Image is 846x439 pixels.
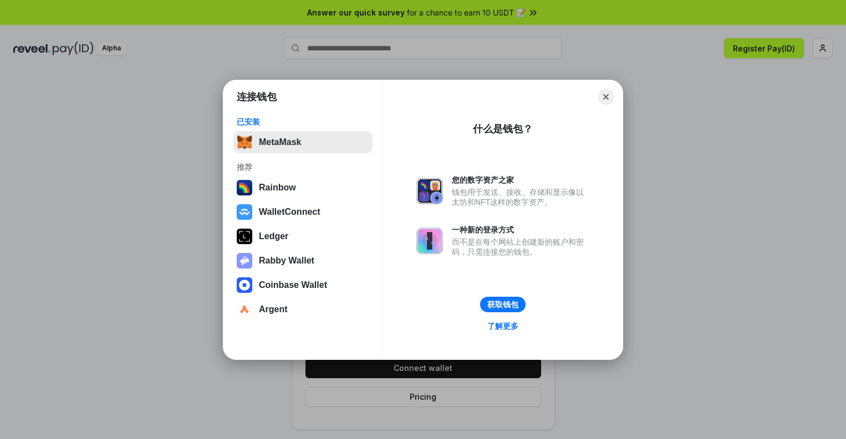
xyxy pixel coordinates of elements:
div: 您的数字资产之家 [452,175,589,185]
button: MetaMask [233,131,373,153]
div: 一种新的登录方式 [452,225,589,235]
button: Ledger [233,225,373,247]
img: svg+xml,%3Csvg%20width%3D%22120%22%20height%3D%22120%22%20viewBox%3D%220%200%20120%20120%22%20fil... [237,180,252,195]
div: 钱包用于发送、接收、存储和显示像以太坊和NFT这样的数字资产。 [452,187,589,207]
a: 了解更多 [481,319,525,333]
div: MetaMask [259,137,301,147]
h1: 连接钱包 [237,90,277,104]
div: 而不是在每个网站上创建新的账户和密码，只需连接您的钱包。 [452,237,589,257]
img: svg+xml,%3Csvg%20xmlns%3D%22http%3A%2F%2Fwww.w3.org%2F2000%2Fsvg%22%20fill%3D%22none%22%20viewBox... [237,253,252,268]
button: Close [598,89,614,105]
button: 获取钱包 [480,297,526,312]
button: WalletConnect [233,201,373,223]
button: Rainbow [233,177,373,199]
div: Rainbow [259,183,296,193]
div: Coinbase Wallet [259,280,327,290]
img: svg+xml,%3Csvg%20xmlns%3D%22http%3A%2F%2Fwww.w3.org%2F2000%2Fsvg%22%20fill%3D%22none%22%20viewBox... [416,178,443,204]
img: svg+xml,%3Csvg%20fill%3D%22none%22%20height%3D%2233%22%20viewBox%3D%220%200%2035%2033%22%20width%... [237,135,252,150]
div: 获取钱包 [487,299,518,309]
div: 已安装 [237,117,369,127]
img: svg+xml,%3Csvg%20xmlns%3D%22http%3A%2F%2Fwww.w3.org%2F2000%2Fsvg%22%20fill%3D%22none%22%20viewBox... [416,228,443,254]
button: Argent [233,298,373,321]
div: Ledger [259,231,288,241]
img: svg+xml,%3Csvg%20width%3D%2228%22%20height%3D%2228%22%20viewBox%3D%220%200%2028%2028%22%20fill%3D... [237,204,252,220]
img: svg+xml,%3Csvg%20xmlns%3D%22http%3A%2F%2Fwww.w3.org%2F2000%2Fsvg%22%20width%3D%2228%22%20height%3... [237,229,252,244]
div: 了解更多 [487,321,518,331]
div: 什么是钱包？ [473,122,533,136]
div: WalletConnect [259,207,320,217]
div: Argent [259,304,288,314]
div: Rabby Wallet [259,256,314,266]
button: Rabby Wallet [233,250,373,272]
img: svg+xml,%3Csvg%20width%3D%2228%22%20height%3D%2228%22%20viewBox%3D%220%200%2028%2028%22%20fill%3D... [237,277,252,293]
button: Coinbase Wallet [233,274,373,296]
div: 推荐 [237,162,369,172]
img: svg+xml,%3Csvg%20width%3D%2228%22%20height%3D%2228%22%20viewBox%3D%220%200%2028%2028%22%20fill%3D... [237,302,252,317]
